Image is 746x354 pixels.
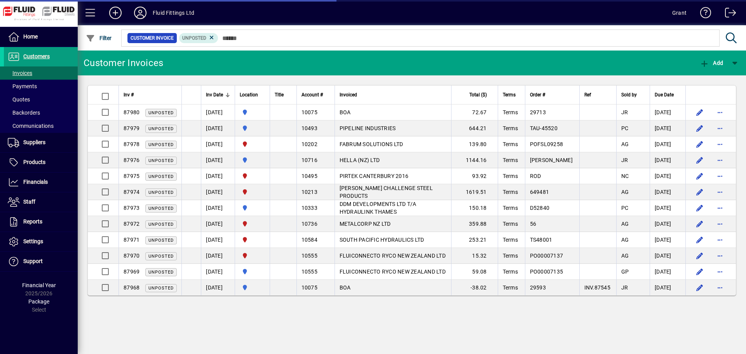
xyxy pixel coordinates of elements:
[148,126,174,131] span: Unposted
[714,186,726,198] button: More options
[530,91,545,99] span: Order #
[201,248,235,264] td: [DATE]
[103,6,128,20] button: Add
[148,270,174,275] span: Unposted
[451,105,498,120] td: 72.67
[124,284,139,291] span: 87968
[240,267,265,276] span: AUCKLAND
[340,173,409,179] span: PIRTEK CANTERBURY 2016
[23,179,48,185] span: Financials
[655,91,674,99] span: Due Date
[621,221,629,227] span: AG
[240,108,265,117] span: AUCKLAND
[201,232,235,248] td: [DATE]
[302,237,317,243] span: 10584
[621,237,629,243] span: AG
[240,140,265,148] span: CHRISTCHURCH
[240,156,265,164] span: AUCKLAND
[621,125,629,131] span: PC
[8,123,54,129] span: Communications
[8,96,30,103] span: Quotes
[451,152,498,168] td: 1144.16
[340,141,403,147] span: FABRUM SOLUTIONS LTD
[503,237,518,243] span: Terms
[451,120,498,136] td: 644.21
[148,190,174,195] span: Unposted
[714,138,726,150] button: More options
[23,159,45,165] span: Products
[240,235,265,244] span: CHRISTCHURCH
[206,91,223,99] span: Inv Date
[302,221,317,227] span: 10736
[451,248,498,264] td: 15.32
[23,218,42,225] span: Reports
[714,281,726,294] button: More options
[650,248,685,264] td: [DATE]
[530,221,537,227] span: 56
[714,154,726,166] button: More options
[503,253,518,259] span: Terms
[84,31,114,45] button: Filter
[86,35,112,41] span: Filter
[503,221,518,227] span: Terms
[124,157,139,163] span: 87976
[275,91,284,99] span: Title
[621,91,637,99] span: Sold by
[4,119,78,133] a: Communications
[240,220,265,228] span: CHRISTCHURCH
[451,168,498,184] td: 93.92
[302,91,323,99] span: Account #
[302,269,317,275] span: 10555
[456,91,494,99] div: Total ($)
[302,284,317,291] span: 10075
[694,122,706,134] button: Edit
[148,238,174,243] span: Unposted
[4,80,78,93] a: Payments
[340,185,433,199] span: [PERSON_NAME] CHALLENGE STEEL PRODUCTS
[714,122,726,134] button: More options
[23,139,45,145] span: Suppliers
[201,136,235,152] td: [DATE]
[530,125,558,131] span: TAU-45520
[23,199,35,205] span: Staff
[650,136,685,152] td: [DATE]
[302,205,317,211] span: 10333
[621,253,629,259] span: AG
[714,218,726,230] button: More options
[530,253,563,259] span: PO00007137
[201,184,235,200] td: [DATE]
[530,205,550,211] span: D52840
[201,120,235,136] td: [DATE]
[621,189,629,195] span: AG
[530,284,546,291] span: 29593
[124,237,139,243] span: 87971
[340,91,357,99] span: Invoiced
[201,168,235,184] td: [DATE]
[302,141,317,147] span: 10202
[23,258,43,264] span: Support
[4,252,78,271] a: Support
[302,157,317,163] span: 10716
[503,141,518,147] span: Terms
[694,154,706,166] button: Edit
[530,109,546,115] span: 29713
[340,125,396,131] span: PIPELINE INDUSTRIES
[621,205,629,211] span: PC
[530,237,553,243] span: TS48001
[302,189,317,195] span: 10213
[621,91,645,99] div: Sold by
[650,105,685,120] td: [DATE]
[451,264,498,280] td: 59.08
[4,192,78,212] a: Staff
[302,109,317,115] span: 10075
[4,133,78,152] a: Suppliers
[275,91,291,99] div: Title
[650,216,685,232] td: [DATE]
[201,280,235,295] td: [DATE]
[124,253,139,259] span: 87970
[694,281,706,294] button: Edit
[201,200,235,216] td: [DATE]
[340,109,351,115] span: BOA
[148,254,174,259] span: Unposted
[584,91,612,99] div: Ref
